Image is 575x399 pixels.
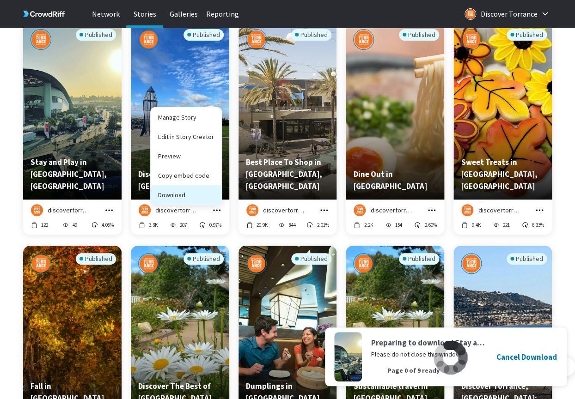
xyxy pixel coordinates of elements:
[461,221,481,229] button: 9.4K
[257,221,268,229] p: 20.9K
[151,127,221,146] a: Edit in Story Creator
[169,221,187,229] button: 207
[492,221,510,229] button: 221
[291,29,331,41] div: Published
[503,221,510,229] p: 221
[76,29,116,41] div: Published
[184,253,224,265] div: Published
[291,253,331,265] div: Published
[371,363,487,377] span: Page 0 of 9 ready
[31,29,51,50] img: discovertorrance
[246,204,258,216] img: discovertorrance
[414,221,437,229] button: 2.60%
[385,221,403,229] button: 154
[334,332,362,381] img: Notification banner
[73,221,77,229] p: 49
[41,221,48,229] p: 122
[31,221,49,229] button: 122
[149,221,158,229] p: 3.3K
[353,29,374,50] img: discovertorrance
[395,221,402,229] p: 154
[102,221,114,229] p: 4.08%
[151,166,221,185] button: Copy embed code
[138,221,158,229] button: 3.3K
[371,337,487,349] h4: Preparing to download Stay and Play in [GEOGRAPHIC_DATA], [GEOGRAPHIC_DATA]
[399,253,439,265] div: Published
[184,29,224,41] div: Published
[507,29,547,41] div: Published
[496,351,557,363] button: Cancel Download
[31,156,114,192] p: Stay and Play in Torrance, CA
[461,156,544,192] p: Sweet Treats in Torrance, CA
[346,193,444,201] a: Preview story titled 'Dine Out in Torrance'
[151,108,221,127] a: Manage Story
[91,221,114,229] button: 4.08%
[278,221,296,229] button: 844
[288,221,295,229] p: 844
[62,221,78,229] button: 49
[180,221,187,229] p: 207
[461,253,482,274] img: discovertorrance
[471,221,480,229] p: 9.4K
[199,221,222,229] button: 0.97%
[481,6,538,21] p: Discover Torrance
[424,221,436,229] p: 2.60%
[496,351,557,363] h4: Cancel Download
[246,221,268,229] button: 20.9K
[246,156,330,192] p: Best Place To Shop in Torrance, CA
[139,204,151,216] img: discovertorrance
[306,221,329,229] button: 2.01%
[151,146,221,166] a: Preview
[364,221,373,229] p: 2.2K
[246,29,267,50] img: discovertorrance
[138,253,159,274] img: discovertorrance
[353,221,373,229] button: 2.2K
[461,29,482,50] img: discovertorrance
[353,253,374,274] img: discovertorrance
[399,29,439,41] div: Published
[138,29,159,50] img: discovertorrance
[317,221,329,229] p: 2.01%
[131,193,229,201] a: Preview story titled 'Discover Winter in Torrance'
[507,253,547,265] div: Published
[31,204,43,216] img: discovertorrance
[239,193,337,201] a: Preview story titled 'Best Place To Shop in Torrance, CA'
[31,253,51,274] img: discovertorrance
[138,168,222,192] p: Discover Winter in Torrance
[532,221,544,229] p: 6.33%
[453,193,552,201] a: Preview story titled 'Sweet Treats in Torrance, CA'
[354,204,366,216] img: discovertorrance
[209,221,221,229] p: 0.97%
[521,221,544,229] button: 6.33%
[151,185,221,205] button: Download
[23,193,122,201] a: Preview story titled 'Stay and Play in Torrance, CA'
[370,206,414,215] p: discovertorrance
[155,206,199,215] p: discovertorrance
[353,168,437,192] p: Dine Out in Torrance
[48,206,91,215] p: discovertorrance
[246,253,267,274] img: discovertorrance
[263,206,306,215] p: discovertorrance
[465,8,476,20] img: Logo for Discover Torrance
[76,253,116,265] div: Published
[371,350,487,359] p: Please do not close this window.
[461,204,473,216] img: discovertorrance
[478,206,521,215] p: discovertorrance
